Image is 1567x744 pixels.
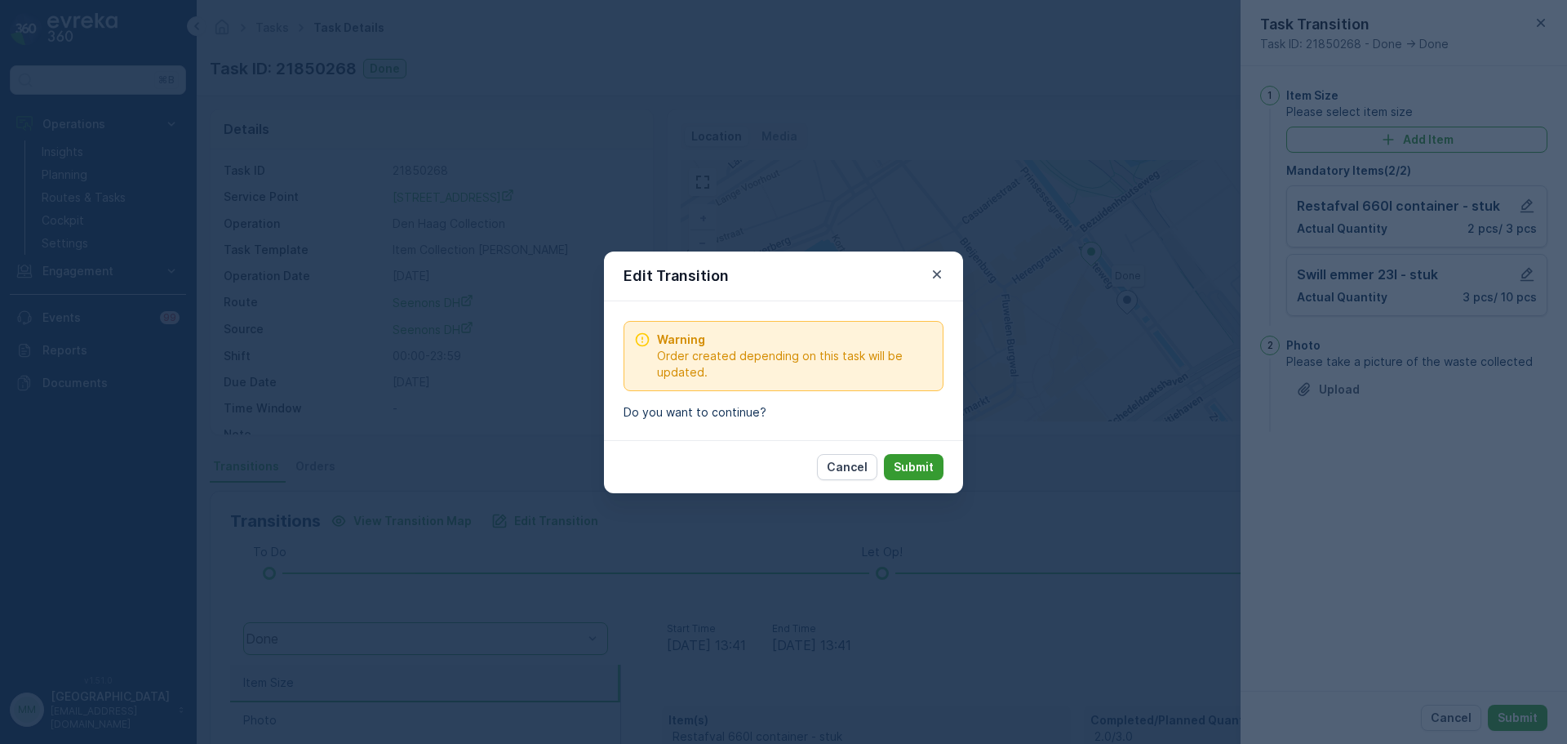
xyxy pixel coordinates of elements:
span: Order created depending on this task will be updated. [657,348,933,381]
p: Cancel [827,459,868,475]
span: Warning [657,332,933,348]
button: Submit [884,454,943,480]
p: Do you want to continue? [624,404,943,421]
p: Submit [894,459,934,475]
p: Edit Transition [624,265,729,287]
button: Cancel [817,454,877,480]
